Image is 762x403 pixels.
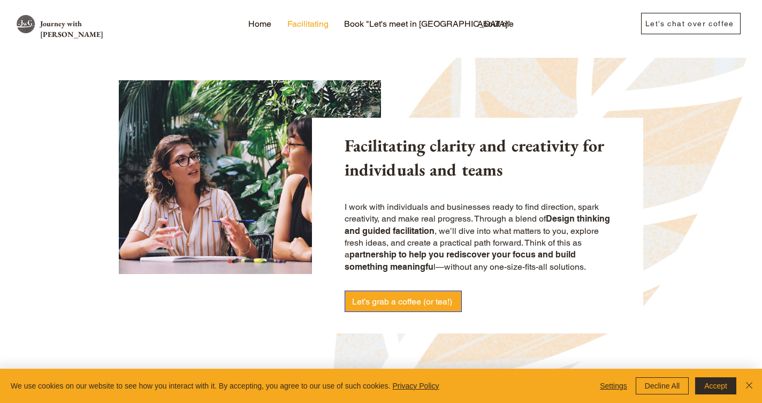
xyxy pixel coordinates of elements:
[433,262,586,272] span: l—without any one-size-fits-all solutions.
[339,16,516,32] p: Book "Let's meet in [GEOGRAPHIC_DATA]"
[279,16,336,32] a: Facilitating
[645,19,734,28] span: Let’s chat over coffee
[16,14,35,34] img: site logo
[243,16,277,32] p: Home
[336,16,469,32] a: Book "Let's meet in [GEOGRAPHIC_DATA]"
[345,202,599,224] span: I work with individuals and businesses ready to find direction, spark creativity, and make real p...
[119,80,381,274] img: Šitum Gabrijela talking to a young girl during a session
[224,16,538,32] nav: Site
[11,381,439,391] span: We use cookies on our website to see how you interact with it. By accepting, you agree to our use...
[469,16,522,32] a: About me
[641,13,741,34] a: Let’s chat over coffee
[743,379,756,392] img: Close
[636,377,689,394] button: Decline All
[282,16,334,32] p: Facilitating
[600,378,627,394] span: Settings
[392,382,439,390] a: Privacy Policy
[695,377,736,394] button: Accept
[240,16,279,32] a: Home
[743,377,756,394] button: Close
[345,134,604,181] span: Facilitating clarity and creativity for individuals and teams
[40,19,103,39] a: Journey with [PERSON_NAME]
[472,16,519,32] p: About me
[345,226,599,260] span: , we’ll dive into what matters to you, explore fresh ideas, and create a practical path forward. ...
[345,214,610,235] span: Design thinking and guided facilitation
[352,296,452,307] span: Let’s grab a coffee (or tea!)
[345,291,462,312] a: Let’s grab a coffee (or tea!)
[345,249,576,271] span: partnership to help you rediscover your focus and build something meaningfu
